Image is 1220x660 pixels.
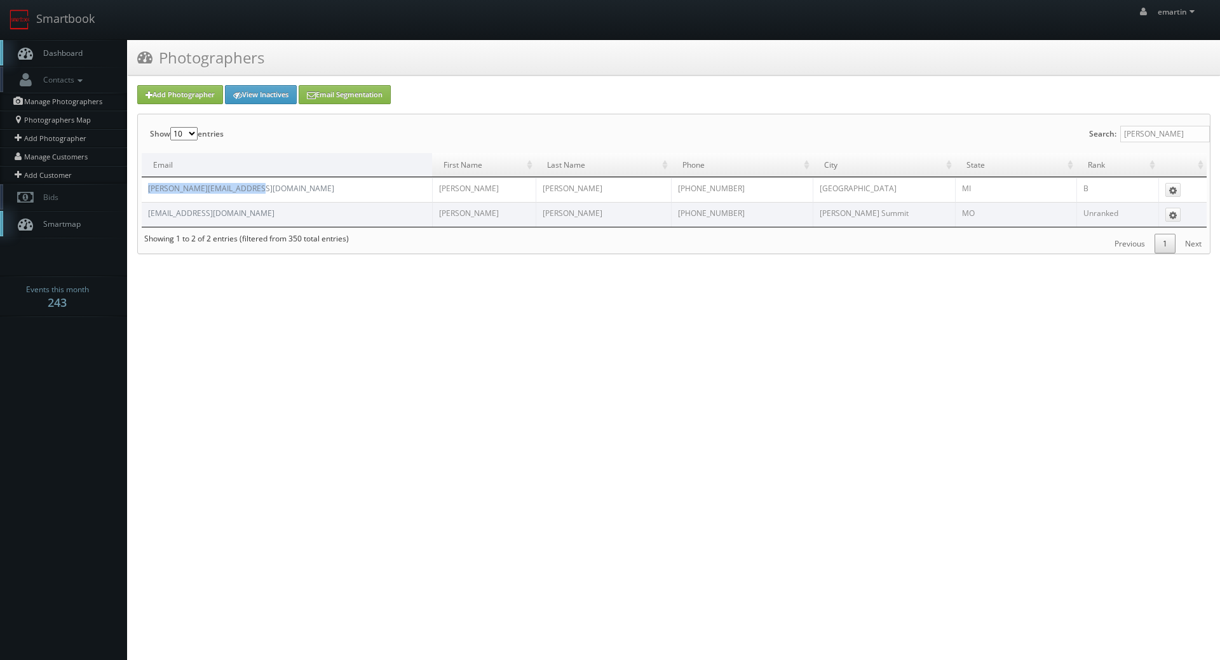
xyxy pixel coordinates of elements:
span: emartin [1158,6,1198,17]
td: Phone: activate to sort column ascending [671,153,813,177]
a: 1 [1155,234,1176,253]
td: : activate to sort column ascending [1158,153,1207,177]
img: smartbook-logo.png [10,10,30,30]
span: Events this month [26,283,89,296]
td: City: activate to sort column ascending [813,153,955,177]
td: MO [955,202,1076,227]
a: Email Segmentation [299,85,391,104]
strong: 243 [48,295,67,310]
input: Search: [1120,126,1210,142]
span: Bids [37,192,58,203]
span: Dashboard [37,48,83,58]
a: [EMAIL_ADDRESS][DOMAIN_NAME] [148,208,274,219]
h3: Photographers [137,46,264,69]
td: State: activate to sort column ascending [955,153,1076,177]
td: [GEOGRAPHIC_DATA] [813,177,955,202]
td: [PERSON_NAME] Summit [813,202,955,227]
a: [PERSON_NAME][EMAIL_ADDRESS][DOMAIN_NAME] [148,183,334,194]
td: Last Name: activate to sort column ascending [536,153,671,177]
td: [PERSON_NAME] [432,177,536,202]
td: B [1076,177,1158,202]
a: Add Photographer [137,85,223,104]
a: View Inactives [225,85,297,104]
td: [PHONE_NUMBER] [671,177,813,202]
td: [PERSON_NAME] [536,202,671,227]
td: Email: activate to sort column descending [142,153,432,177]
a: Next [1177,234,1210,253]
span: Smartmap [37,219,81,229]
td: [PERSON_NAME] [536,177,671,202]
div: Showing 1 to 2 of 2 entries (filtered from 350 total entries) [138,227,349,250]
label: Search: [1089,114,1210,153]
select: Showentries [170,127,198,140]
span: Contacts [37,74,86,85]
td: [PHONE_NUMBER] [671,202,813,227]
a: Previous [1106,234,1153,253]
td: [PERSON_NAME] [432,202,536,227]
td: Unranked [1076,202,1158,227]
label: Show entries [150,114,224,153]
td: MI [955,177,1076,202]
td: Rank: activate to sort column ascending [1076,153,1158,177]
td: First Name: activate to sort column ascending [432,153,536,177]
